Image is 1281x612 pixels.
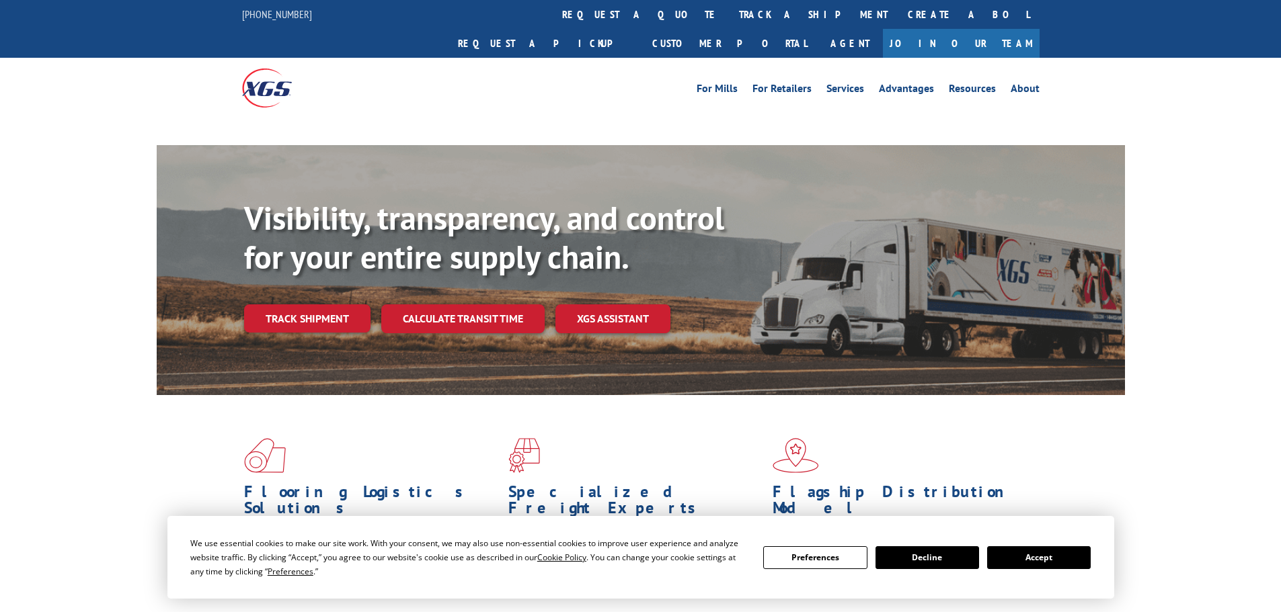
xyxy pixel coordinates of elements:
[763,546,867,569] button: Preferences
[697,83,738,98] a: For Mills
[773,484,1027,523] h1: Flagship Distribution Model
[752,83,812,98] a: For Retailers
[244,197,724,277] b: Visibility, transparency, and control for your entire supply chain.
[190,536,747,578] div: We use essential cookies to make our site work. With your consent, we may also use non-essential ...
[949,83,996,98] a: Resources
[817,29,883,58] a: Agent
[381,304,545,333] a: Calculate transit time
[508,484,763,523] h1: Specialized Freight Experts
[448,29,642,58] a: Request a pickup
[826,83,864,98] a: Services
[879,83,934,98] a: Advantages
[876,546,979,569] button: Decline
[987,546,1091,569] button: Accept
[242,7,312,21] a: [PHONE_NUMBER]
[555,304,670,333] a: XGS ASSISTANT
[268,566,313,577] span: Preferences
[244,484,498,523] h1: Flooring Logistics Solutions
[883,29,1040,58] a: Join Our Team
[244,304,371,333] a: Track shipment
[508,438,540,473] img: xgs-icon-focused-on-flooring-red
[773,438,819,473] img: xgs-icon-flagship-distribution-model-red
[244,438,286,473] img: xgs-icon-total-supply-chain-intelligence-red
[167,516,1114,599] div: Cookie Consent Prompt
[1011,83,1040,98] a: About
[537,552,586,563] span: Cookie Policy
[642,29,817,58] a: Customer Portal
